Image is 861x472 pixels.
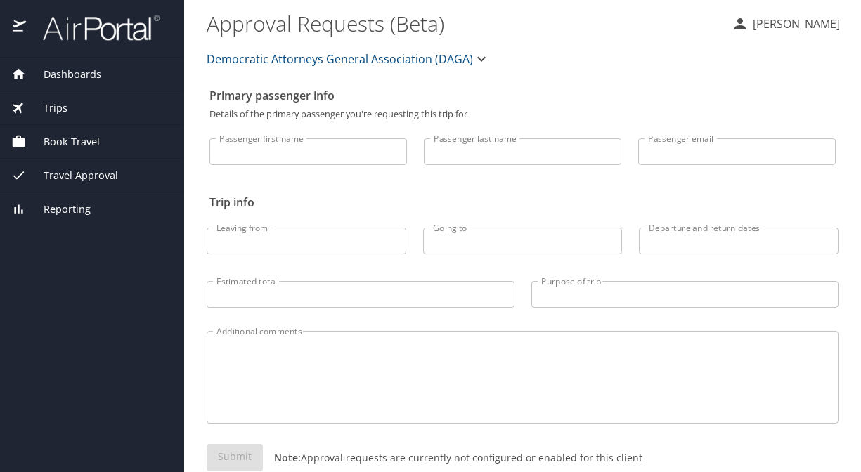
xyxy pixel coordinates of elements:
[726,11,846,37] button: [PERSON_NAME]
[26,100,67,116] span: Trips
[209,84,836,107] h2: Primary passenger info
[749,15,840,32] p: [PERSON_NAME]
[209,110,836,119] p: Details of the primary passenger you're requesting this trip for
[207,49,473,69] span: Democratic Attorneys General Association (DAGA)
[26,202,91,217] span: Reporting
[201,45,496,73] button: Democratic Attorneys General Association (DAGA)
[13,14,27,41] img: icon-airportal.png
[26,67,101,82] span: Dashboards
[209,191,836,214] h2: Trip info
[27,14,160,41] img: airportal-logo.png
[207,1,720,45] h1: Approval Requests (Beta)
[26,168,118,183] span: Travel Approval
[274,451,301,464] strong: Note:
[263,450,642,465] p: Approval requests are currently not configured or enabled for this client
[26,134,100,150] span: Book Travel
